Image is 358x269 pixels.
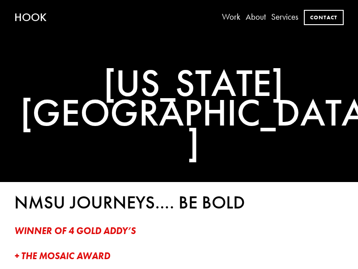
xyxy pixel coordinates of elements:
[246,9,266,26] a: About
[14,250,110,261] em: + THE MOSAIC AWARD
[271,9,298,26] a: Services
[14,225,136,236] em: WINNER OF 4 GOLD ADDY’S
[14,10,47,24] a: HOOK
[14,194,344,212] h2: NMSU JOURNEYS…. BE BOLD
[222,9,240,26] a: Work
[304,10,344,25] a: Contact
